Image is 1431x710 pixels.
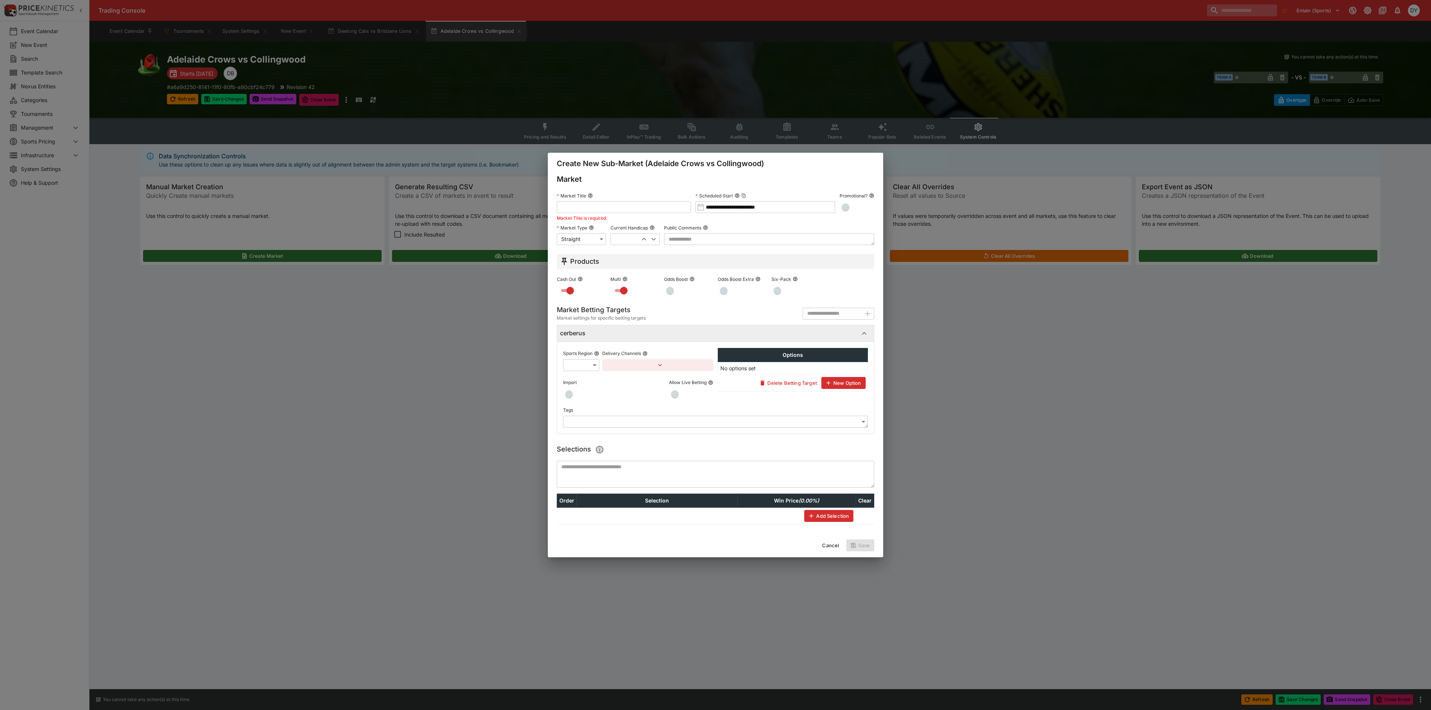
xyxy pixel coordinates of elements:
[703,225,708,230] button: Public Comments
[594,351,599,356] button: Sports Region
[708,380,713,385] button: Allow Live Betting
[741,193,746,198] button: Copy To Clipboard
[557,443,606,456] h5: Selections
[610,276,621,282] p: Multi
[718,276,754,282] p: Odds Boost Extra
[695,193,733,199] p: Scheduled Start
[622,276,628,282] button: Multi
[593,443,606,456] button: Paste/Type a csv of selections prices here. When typing, a selection will be created as you creat...
[821,377,866,389] button: New Option
[650,225,655,230] button: Current Handicap
[548,153,883,174] div: Create New Sub-Market (Adelaide Crows vs Collingwood)
[557,276,576,282] p: Cash Out
[771,276,791,282] p: Six-Pack
[557,494,577,507] th: Order
[602,350,641,356] p: Delivery Channels
[557,314,646,322] span: Market settings for specific betting targets
[793,276,798,282] button: Six-Pack
[689,276,695,282] button: Odds Boost
[588,193,593,198] button: Market Title
[840,193,868,199] p: Promotional?
[557,215,607,221] span: Market Title is required.
[799,497,819,504] em: ( 0.00 %)
[818,539,843,551] button: Cancel
[557,305,646,314] h5: Market Betting Targets
[755,377,821,389] button: Delete Betting Target
[755,276,761,282] button: Odds Boost Extra
[737,494,856,507] th: Win Price
[718,348,868,362] th: Options
[563,379,577,386] p: Import
[577,494,737,507] th: Selection
[669,379,707,386] p: Allow Live Betting
[642,351,648,356] button: Delivery Channels
[610,225,648,231] p: Current Handicap
[560,329,585,337] h6: cerberus
[557,174,582,184] h4: Market
[557,193,586,199] p: Market Title
[557,225,587,231] p: Market Type
[869,193,874,198] button: Promotional?
[589,225,594,230] button: Market Type
[557,233,606,245] div: Straight
[804,510,853,522] button: Add Selection
[664,276,688,282] p: Odds Boost
[735,193,740,198] button: Scheduled StartCopy To Clipboard
[578,276,583,282] button: Cash Out
[570,257,599,266] h5: Products
[578,380,584,385] button: Import
[856,494,874,507] th: Clear
[563,350,593,356] p: Sports Region
[664,225,701,231] p: Public Comments
[563,407,573,413] p: Tags
[718,362,868,374] td: No options set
